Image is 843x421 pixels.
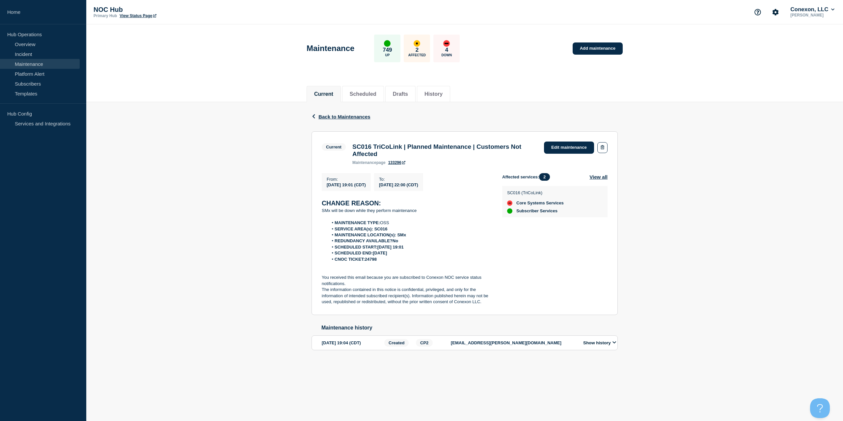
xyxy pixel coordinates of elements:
p: 749 [383,47,392,53]
p: From : [327,177,366,182]
button: Show history [581,340,618,346]
a: Edit maintenance [544,142,594,154]
span: maintenance [352,160,376,165]
strong: MAINTENANCE TYPE: [335,220,380,225]
span: Back to Maintenances [318,114,370,119]
p: SMx will be down while they perform maintenance [322,208,492,214]
p: 2 [416,47,419,53]
a: View Status Page [120,13,156,18]
strong: SCHEDULED END:[DATE] [335,250,387,255]
button: Current [314,91,333,97]
p: You received this email because you are subscribed to Conexon NOC service status notifications. [322,275,492,287]
button: Drafts [393,91,408,97]
span: Subscriber Services [516,208,557,214]
span: 2 [539,173,550,181]
h2: Maintenance history [321,325,618,331]
span: Affected services: [502,173,553,181]
div: up [507,208,512,214]
p: The information contained in this notice is confidential, privileged, and only for the informatio... [322,287,492,305]
div: affected [414,40,420,47]
a: 133296 [388,160,405,165]
p: 4 [445,47,448,53]
p: Primary Hub [94,13,117,18]
span: [DATE] 22:00 (CDT) [379,182,418,187]
p: To : [379,177,418,182]
span: Current [322,143,346,151]
p: NOC Hub [94,6,225,13]
div: up [384,40,391,47]
button: Conexon, LLC [789,6,836,13]
iframe: Help Scout Beacon - Open [810,398,830,418]
h1: Maintenance [307,44,354,53]
strong: REDUNDANCY AVAILABLE?No [335,238,398,243]
p: Up [385,53,390,57]
div: down [443,40,450,47]
span: Created [384,339,409,347]
strong: CHANGE REASON: [322,199,381,207]
strong: SCHEDULED START:[DATE] 19:01 [335,245,404,250]
p: Affected [408,53,426,57]
div: [DATE] 19:04 (CDT) [322,339,382,347]
p: [EMAIL_ADDRESS][PERSON_NAME][DOMAIN_NAME] [451,340,576,345]
p: [PERSON_NAME] [789,13,836,17]
button: Account settings [769,5,782,19]
li: OSS [328,220,492,226]
button: Support [751,5,765,19]
p: Down [442,53,452,57]
span: CP2 [416,339,433,347]
button: Scheduled [350,91,376,97]
button: Back to Maintenances [312,114,370,119]
p: page [352,160,386,165]
button: History [424,91,443,97]
strong: MAINTENANCE LOCATION(s): SMx [335,232,406,237]
p: SC016 (TriCoLink) [507,190,564,195]
button: View all [589,173,608,181]
strong: SERVICE AREA(s): SC016 [335,226,387,231]
a: Add maintenance [573,42,623,55]
span: Core Systems Services [516,200,564,206]
h3: SC016 TriCoLink | Planned Maintenance | Customers Not Affected [352,143,537,158]
div: down [507,200,512,206]
strong: CNOC TICKET:24798 [335,257,377,262]
span: [DATE] 19:01 (CDT) [327,182,366,187]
